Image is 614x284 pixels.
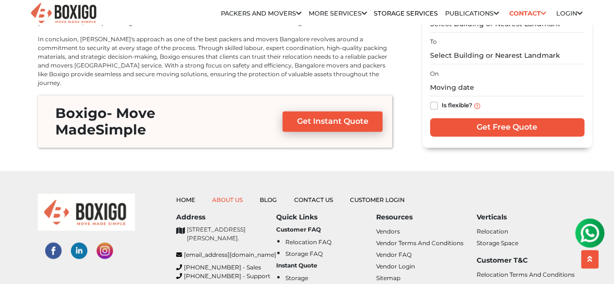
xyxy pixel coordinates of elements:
[27,16,48,23] div: v 4.0.25
[107,57,164,64] div: Keywords by Traffic
[38,193,135,231] img: boxigo_logo_small
[96,121,146,138] span: Simple
[581,250,598,268] button: scroll up
[476,270,574,278] a: Relocation Terms and Conditions
[187,225,276,242] p: [STREET_ADDRESS][PERSON_NAME].
[430,118,584,136] input: Get Free Quote
[176,250,276,259] a: [EMAIL_ADDRESS][DOMAIN_NAME]
[212,196,243,203] a: About Us
[26,56,34,64] img: tab_domain_overview_orange.svg
[294,196,333,203] a: Contact Us
[45,242,62,259] img: facebook-social-links
[376,213,476,221] h6: Resources
[221,10,301,17] a: Packers and Movers
[276,261,317,268] b: Instant Quote
[309,10,367,17] a: More services
[37,57,87,64] div: Domain Overview
[176,271,276,280] a: [PHONE_NUMBER] - Support
[430,38,437,47] label: To
[48,105,265,138] h3: - Move Made
[276,225,321,233] b: Customer FAQ
[260,196,277,203] a: Blog
[506,6,549,21] a: Contact
[71,242,87,259] img: linked-in-social-links
[376,227,400,234] a: Vendors
[16,16,23,23] img: logo_orange.svg
[285,274,308,281] a: Storage
[276,213,376,221] h6: Quick Links
[16,25,23,33] img: website_grey.svg
[97,56,104,64] img: tab_keywords_by_traffic_grey.svg
[176,263,276,271] a: [PHONE_NUMBER] - Sales
[445,10,499,17] a: Publications
[176,196,195,203] a: Home
[476,227,508,234] a: Relocation
[376,239,464,246] a: Vendor Terms and Conditions
[476,256,576,264] h6: Customer T&C
[282,111,383,132] a: Get Instant Quote
[10,10,29,29] img: whatsapp-icon.svg
[476,213,576,221] h6: Verticals
[376,274,400,281] a: Sitemap
[430,79,584,96] input: Moving date
[476,239,518,246] a: Storage Space
[38,35,392,87] p: In conclusion, [PERSON_NAME]'s approach as one of the best packers and movers Bangalore revolves ...
[556,10,582,17] a: Login
[376,262,415,269] a: Vendor Login
[285,250,323,257] a: Storage FAQ
[442,100,472,110] label: Is flexible?
[430,48,584,65] input: Select Building or Nearest Landmark
[285,238,332,245] a: Relocation FAQ
[350,196,405,203] a: Customer Login
[374,10,438,17] a: Storage Services
[25,25,107,33] div: Domain: [DOMAIN_NAME]
[55,105,107,121] span: Boxigo
[376,251,412,258] a: Vendor FAQ
[97,242,113,259] img: instagram-social-links
[430,69,439,78] label: On
[176,213,276,221] h6: Address
[474,103,480,109] img: info
[30,1,98,25] img: Boxigo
